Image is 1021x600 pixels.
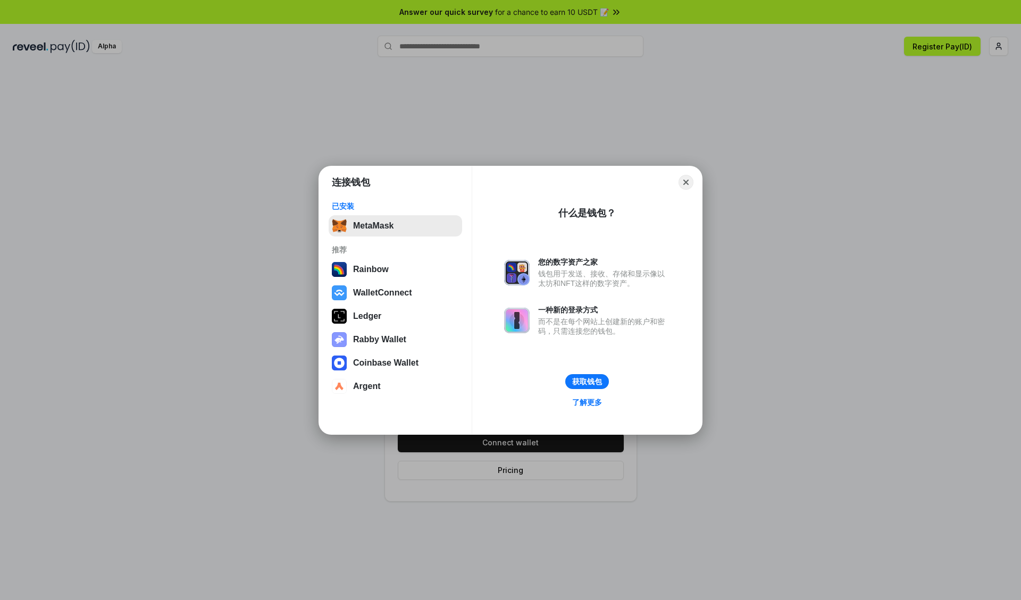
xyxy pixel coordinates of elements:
[353,335,406,344] div: Rabby Wallet
[353,382,381,391] div: Argent
[332,379,347,394] img: svg+xml,%3Csvg%20width%3D%2228%22%20height%3D%2228%22%20viewBox%3D%220%200%2028%2028%22%20fill%3D...
[329,215,462,236] button: MetaMask
[353,221,394,231] div: MetaMask
[538,269,670,288] div: 钱包用于发送、接收、存储和显示像以太坊和NFT这样的数字资产。
[332,262,347,277] img: svg+xml,%3Csvg%20width%3D%22120%22%20height%3D%22120%22%20viewBox%3D%220%200%20120%20120%22%20fil...
[572,398,602,407] div: 了解更多
[679,175,693,190] button: Close
[332,245,459,255] div: 推荐
[538,317,670,336] div: 而不是在每个网站上创建新的账户和密码，只需连接您的钱包。
[558,207,616,219] div: 什么是钱包？
[332,356,347,370] img: svg+xml,%3Csvg%20width%3D%2228%22%20height%3D%2228%22%20viewBox%3D%220%200%2028%2028%22%20fill%3D...
[329,376,462,397] button: Argent
[572,377,602,386] div: 获取钱包
[332,176,370,189] h1: 连接钱包
[332,309,347,324] img: svg+xml,%3Csvg%20xmlns%3D%22http%3A%2F%2Fwww.w3.org%2F2000%2Fsvg%22%20width%3D%2228%22%20height%3...
[565,374,609,389] button: 获取钱包
[353,358,419,368] div: Coinbase Wallet
[504,308,530,333] img: svg+xml,%3Csvg%20xmlns%3D%22http%3A%2F%2Fwww.w3.org%2F2000%2Fsvg%22%20fill%3D%22none%22%20viewBox...
[332,332,347,347] img: svg+xml,%3Csvg%20xmlns%3D%22http%3A%2F%2Fwww.w3.org%2F2000%2Fsvg%22%20fill%3D%22none%22%20viewBox...
[504,260,530,285] img: svg+xml,%3Csvg%20xmlns%3D%22http%3A%2F%2Fwww.w3.org%2F2000%2Fsvg%22%20fill%3D%22none%22%20viewBox...
[332,285,347,300] img: svg+xml,%3Csvg%20width%3D%2228%22%20height%3D%2228%22%20viewBox%3D%220%200%2028%2028%22%20fill%3D...
[332,201,459,211] div: 已安装
[538,305,670,315] div: 一种新的登录方式
[566,395,608,409] a: 了解更多
[329,306,462,327] button: Ledger
[329,282,462,303] button: WalletConnect
[329,329,462,350] button: Rabby Wallet
[329,352,462,374] button: Coinbase Wallet
[538,257,670,267] div: 您的数字资产之家
[353,288,412,298] div: WalletConnect
[353,311,381,321] div: Ledger
[329,259,462,280] button: Rainbow
[353,265,389,274] div: Rainbow
[332,218,347,233] img: svg+xml,%3Csvg%20fill%3D%22none%22%20height%3D%2233%22%20viewBox%3D%220%200%2035%2033%22%20width%...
